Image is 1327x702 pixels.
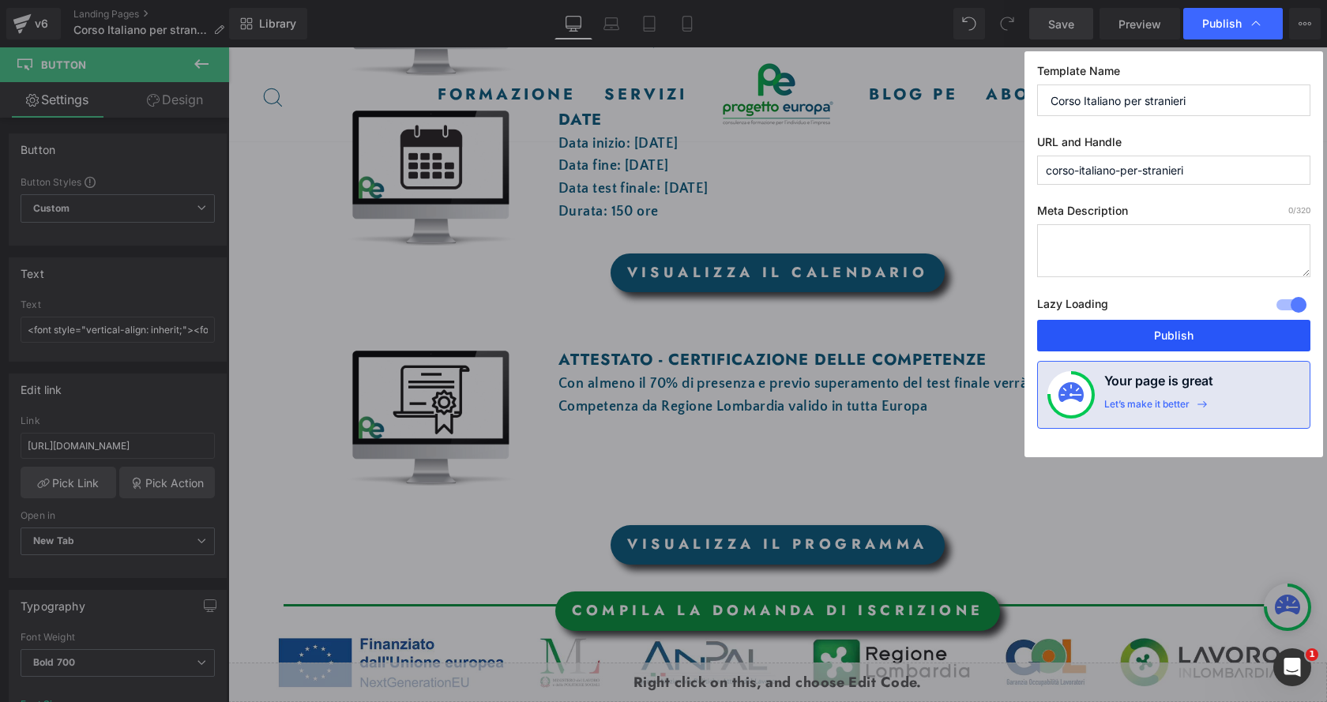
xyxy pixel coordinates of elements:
[330,111,441,126] font: Data fine: [DATE]
[330,88,450,104] font: Data inizio: [DATE]
[1273,648,1311,686] iframe: Intercom live chat
[1037,320,1310,351] button: Publish
[330,133,480,149] font: Data test finale: [DATE]
[1288,205,1293,215] span: 0
[1037,294,1108,320] label: Lazy Loading
[344,553,756,573] font: COMPILA LA DOMANDA DI ISCRIZIONE
[1104,398,1190,419] div: Let’s make it better
[330,156,430,172] font: Durata: 150 ore
[1306,648,1318,661] span: 1
[1037,64,1310,84] label: Template Name
[399,215,701,235] font: VISUALIZZA IL CALENDARIO
[327,544,773,584] a: COMPILA LA DOMANDA DI ISCRIZIONE
[330,301,758,324] font: ATTESTATO - CERTIFICAZIONE DELLE COMPETENZE
[1058,382,1084,407] img: onboarding-status.svg
[382,206,717,246] a: VISUALIZZA IL CALENDARIO
[1037,204,1310,224] label: Meta Description
[1202,17,1242,31] span: Publish
[1104,371,1213,398] h4: Your page is great
[330,328,960,367] font: Con almeno il 70% di presenza e previo superamento del test finale verrà rilasciato un Attestato ...
[1288,205,1310,215] span: /320
[1037,135,1310,156] label: URL and Handle
[330,61,374,84] font: DATE
[382,478,716,517] a: VISUALIZZA IL PROGRAMMA
[399,486,699,507] font: VISUALIZZA IL PROGRAMMA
